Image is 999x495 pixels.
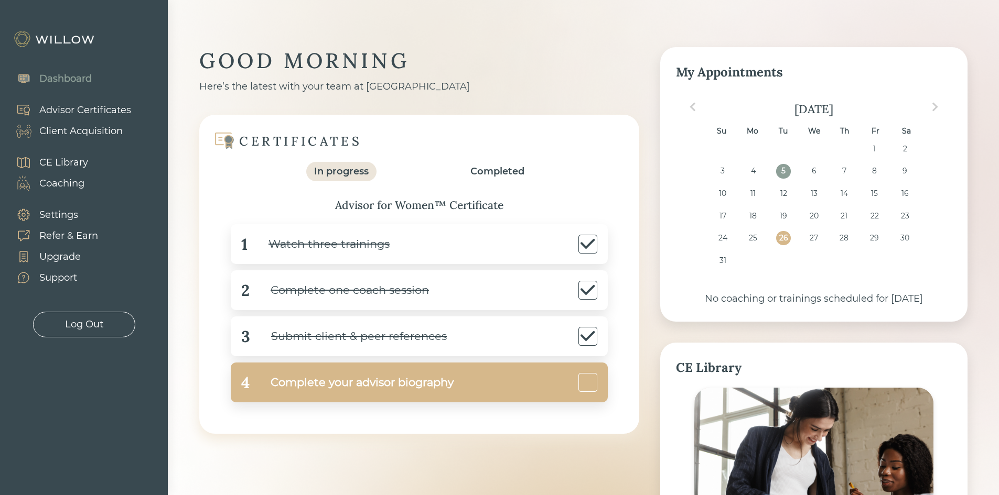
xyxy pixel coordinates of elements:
div: Choose Thursday, August 7th, 2025 [837,164,851,178]
div: Watch three trainings [248,233,390,256]
div: Refer & Earn [39,229,98,243]
div: Choose Monday, August 4th, 2025 [746,164,760,178]
a: Refer & Earn [5,225,98,246]
div: Su [714,124,728,138]
div: Choose Sunday, August 3rd, 2025 [716,164,730,178]
div: Choose Thursday, August 14th, 2025 [837,186,851,201]
div: My Appointments [676,63,952,82]
div: [DATE] [676,102,952,116]
div: Choose Monday, August 25th, 2025 [746,231,760,245]
a: Coaching [5,173,88,194]
div: Choose Saturday, August 16th, 2025 [898,186,912,201]
div: In progress [314,164,369,179]
div: Choose Friday, August 22nd, 2025 [867,209,882,223]
div: Completed [470,164,524,179]
div: Choose Wednesday, August 20th, 2025 [807,209,821,223]
div: Dashboard [39,72,92,86]
div: Choose Friday, August 1st, 2025 [867,142,882,156]
div: No coaching or trainings scheduled for [DATE] [676,292,952,306]
div: Choose Monday, August 11th, 2025 [746,186,760,201]
div: 3 [241,325,250,348]
div: CE Library [676,358,952,377]
div: Choose Sunday, August 10th, 2025 [716,186,730,201]
div: Complete your advisor biography [250,371,454,394]
div: Advisor Certificates [39,103,131,117]
img: Willow [13,31,97,48]
div: Upgrade [39,250,81,264]
div: Sa [899,124,914,138]
div: Fr [868,124,883,138]
div: Choose Tuesday, August 26th, 2025 [776,231,790,245]
div: Choose Friday, August 8th, 2025 [867,164,882,178]
div: CERTIFICATES [239,133,362,149]
div: Tu [776,124,790,138]
div: Choose Tuesday, August 5th, 2025 [776,164,790,178]
div: Choose Saturday, August 30th, 2025 [898,231,912,245]
a: CE Library [5,152,88,173]
div: Client Acquisition [39,124,123,138]
div: Choose Tuesday, August 19th, 2025 [776,209,790,223]
a: Dashboard [5,68,92,89]
div: Choose Tuesday, August 12th, 2025 [776,186,790,201]
div: GOOD MORNING [199,47,639,74]
div: Choose Thursday, August 21st, 2025 [837,209,851,223]
div: Choose Thursday, August 28th, 2025 [837,231,851,245]
div: Here’s the latest with your team at [GEOGRAPHIC_DATA] [199,80,639,94]
div: Choose Monday, August 18th, 2025 [746,209,760,223]
div: Submit client & peer references [250,325,447,348]
div: Choose Friday, August 15th, 2025 [867,186,882,201]
div: Choose Sunday, August 17th, 2025 [716,209,730,223]
div: Choose Saturday, August 23rd, 2025 [898,209,912,223]
div: 1 [241,233,248,256]
div: We [807,124,821,138]
div: 2 [241,279,250,302]
div: Log Out [65,317,103,332]
button: Next Month [927,98,943,115]
div: Complete one coach session [250,279,429,302]
a: Advisor Certificates [5,100,131,120]
div: Choose Friday, August 29th, 2025 [867,231,882,245]
div: CE Library [39,156,88,170]
button: Previous Month [684,98,701,115]
a: Upgrade [5,246,98,267]
div: Coaching [39,177,84,191]
div: Choose Saturday, August 9th, 2025 [898,164,912,178]
div: Choose Sunday, August 31st, 2025 [716,254,730,268]
div: Choose Sunday, August 24th, 2025 [716,231,730,245]
div: month 2025-08 [679,142,948,276]
div: Mo [745,124,759,138]
div: Th [837,124,852,138]
div: Choose Saturday, August 2nd, 2025 [898,142,912,156]
div: Choose Wednesday, August 6th, 2025 [807,164,821,178]
a: Settings [5,204,98,225]
div: 4 [241,371,250,394]
a: Client Acquisition [5,120,131,141]
div: Choose Wednesday, August 27th, 2025 [807,231,821,245]
div: Settings [39,208,78,222]
div: Support [39,271,77,285]
div: Advisor for Women™ Certificate [220,197,618,214]
div: Choose Wednesday, August 13th, 2025 [807,186,821,201]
